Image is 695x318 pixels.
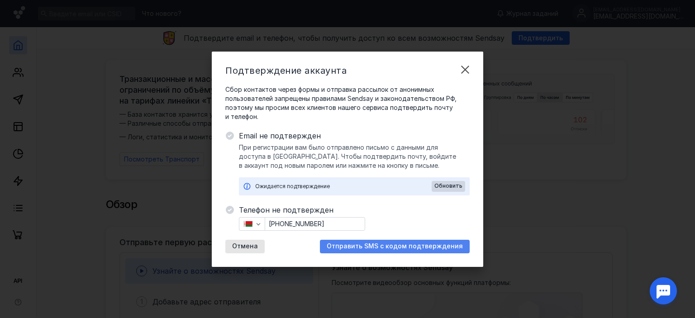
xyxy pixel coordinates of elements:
div: Ожидается подтверждение [255,182,432,191]
span: Сбор контактов через формы и отправка рассылок от анонимных пользователей запрещены правилами Sen... [225,85,470,121]
button: Отправить SMS с кодом подтверждения [320,240,470,253]
span: Телефон не подтвержден [239,204,470,215]
span: Обновить [434,183,462,189]
span: Подтверждение аккаунта [225,65,347,76]
span: Отмена [232,242,258,250]
span: Отправить SMS с кодом подтверждения [327,242,463,250]
button: Обновить [432,181,465,192]
span: Email не подтвержден [239,130,470,141]
span: При регистрации вам было отправлено письмо с данными для доступа в [GEOGRAPHIC_DATA]. Чтобы подтв... [239,143,470,170]
button: Отмена [225,240,265,253]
